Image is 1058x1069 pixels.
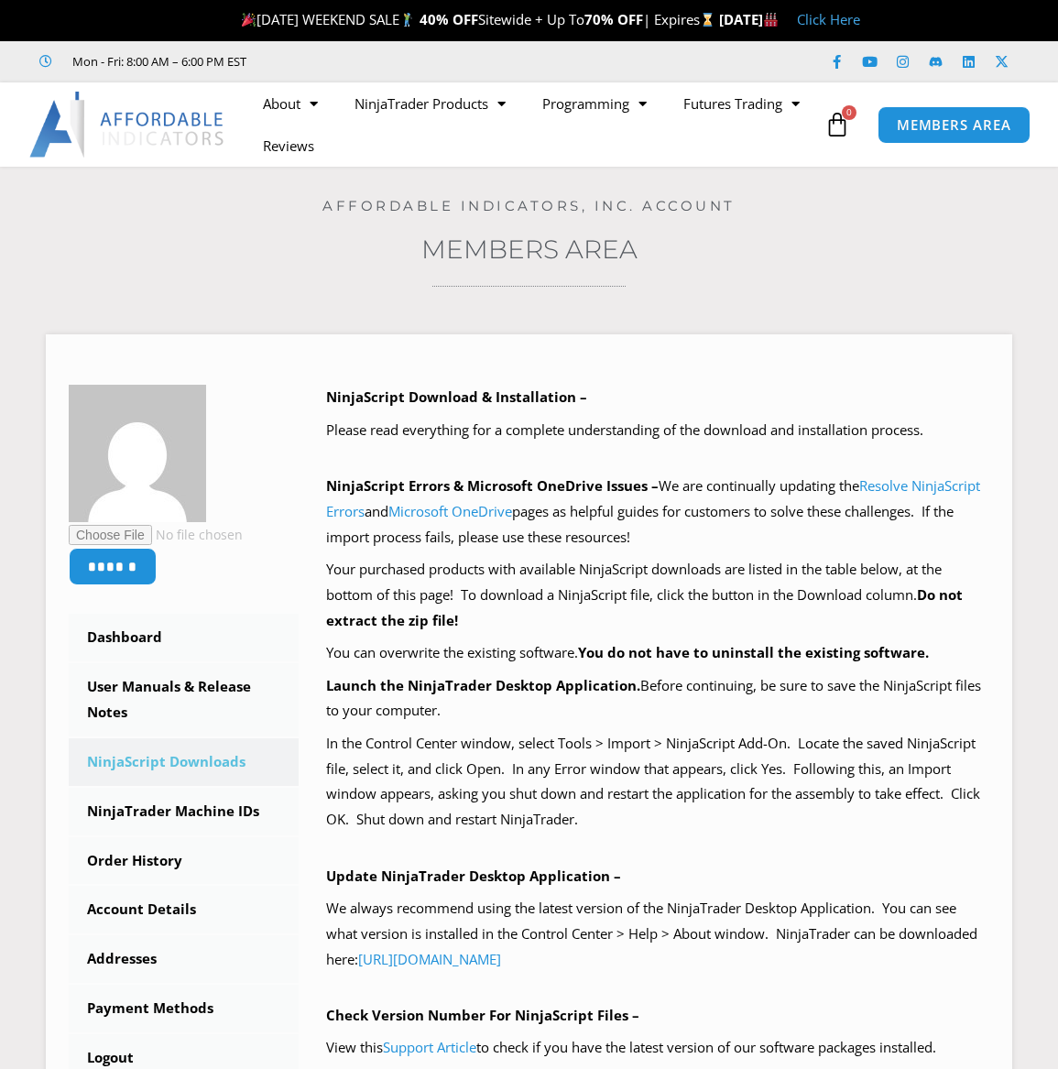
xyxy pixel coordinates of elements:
a: 0 [797,98,878,151]
a: Reviews [245,125,333,167]
img: LogoAI | Affordable Indicators – NinjaTrader [29,92,226,158]
a: Resolve NinjaScript Errors [326,476,980,520]
img: ⌛ [701,13,714,27]
p: We always recommend using the latest version of the NinjaTrader Desktop Application. You can see ... [326,896,989,973]
a: Affordable Indicators, Inc. Account [322,197,736,214]
b: Update NinjaTrader Desktop Application – [326,867,621,885]
a: NinjaScript Downloads [69,738,299,786]
a: NinjaTrader Machine IDs [69,788,299,835]
iframe: Customer reviews powered by Trustpilot [272,52,547,71]
img: 🏭 [764,13,778,27]
span: 0 [842,105,856,120]
a: Members Area [421,234,638,265]
strong: 70% OFF [584,10,643,28]
b: Check Version Number For NinjaScript Files – [326,1006,639,1024]
p: In the Control Center window, select Tools > Import > NinjaScript Add-On. Locate the saved NinjaS... [326,731,989,833]
p: Your purchased products with available NinjaScript downloads are listed in the table below, at th... [326,557,989,634]
a: Programming [524,82,665,125]
p: Please read everything for a complete understanding of the download and installation process. [326,418,989,443]
a: NinjaTrader Products [336,82,524,125]
a: Account Details [69,886,299,933]
p: You can overwrite the existing software. [326,640,989,666]
p: Before continuing, be sure to save the NinjaScript files to your computer. [326,673,989,725]
a: Microsoft OneDrive [388,502,512,520]
a: Support Article [383,1038,476,1056]
img: 🏌️‍♂️ [400,13,414,27]
a: Order History [69,837,299,885]
strong: 40% OFF [420,10,478,28]
a: MEMBERS AREA [878,106,1031,144]
a: About [245,82,336,125]
b: NinjaScript Download & Installation – [326,387,587,406]
span: [DATE] WEEKEND SALE Sitewide + Up To | Expires [237,10,718,28]
b: Do not extract the zip file! [326,585,963,629]
nav: Menu [245,82,820,167]
b: Launch the NinjaTrader Desktop Application. [326,676,640,694]
p: We are continually updating the and pages as helpful guides for customers to solve these challeng... [326,474,989,551]
a: Click Here [797,10,860,28]
a: Addresses [69,935,299,983]
b: You do not have to uninstall the existing software. [578,643,929,661]
a: Dashboard [69,614,299,661]
span: MEMBERS AREA [897,118,1011,132]
a: User Manuals & Release Notes [69,663,299,736]
img: 7b30e443ab6d24115b701c10b1ddbfaec2371db2db74025d7c2060a1fbb98971 [69,385,206,522]
img: 🎉 [242,13,256,27]
span: Mon - Fri: 8:00 AM – 6:00 PM EST [68,50,246,72]
a: Futures Trading [665,82,818,125]
a: [URL][DOMAIN_NAME] [358,950,501,968]
strong: [DATE] [719,10,779,28]
p: View this to check if you have the latest version of our software packages installed. [326,1035,989,1061]
b: NinjaScript Errors & Microsoft OneDrive Issues – [326,476,659,495]
a: Payment Methods [69,985,299,1032]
